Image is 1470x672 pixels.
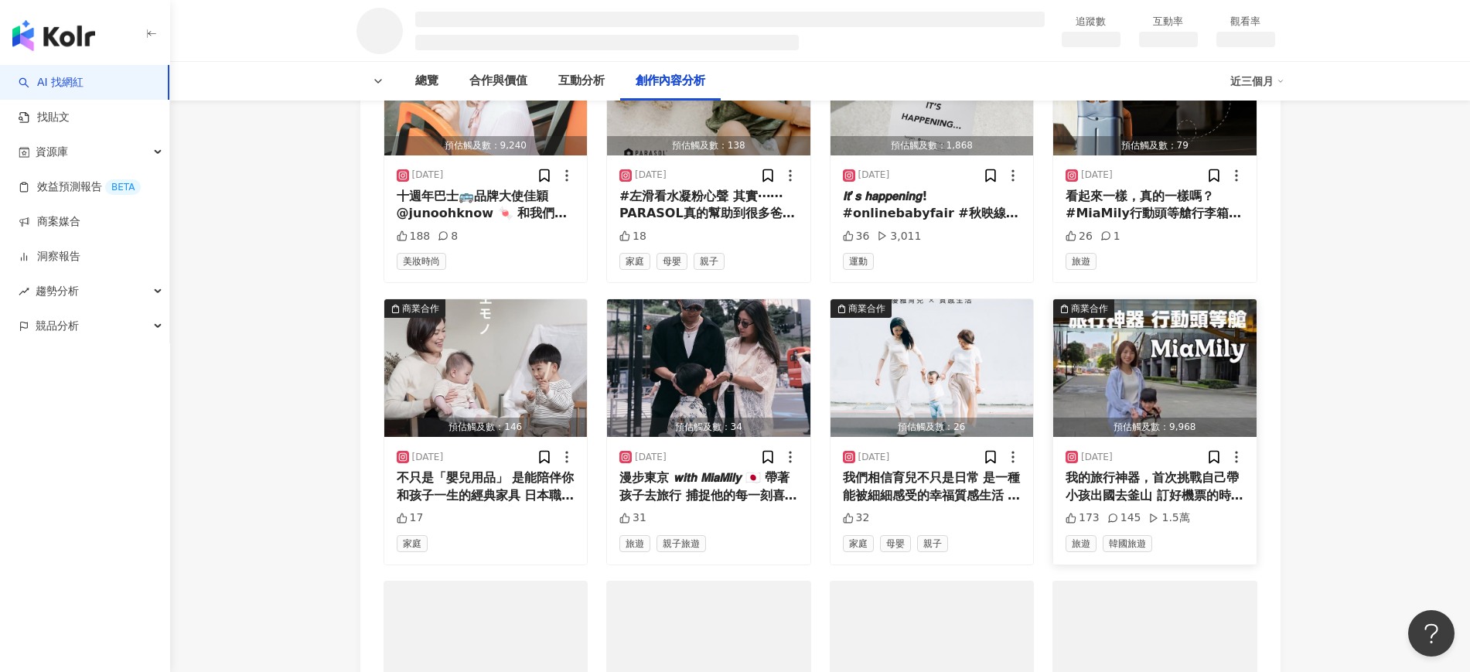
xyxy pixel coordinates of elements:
div: 3,011 [877,229,921,244]
div: 近三個月 [1230,69,1284,94]
div: 預估觸及數：9,968 [1053,418,1257,437]
span: 旅遊 [1066,253,1097,270]
div: [DATE] [635,169,667,182]
span: 趨勢分析 [36,274,79,309]
div: [DATE] [635,451,667,464]
a: 洞察報告 [19,249,80,264]
img: post-image [607,299,810,437]
div: 看起來一樣，真的一樣嗎？ #MiaMily行動頭等艙行李箱 遇過好多位[DEMOGRAPHIC_DATA]和我們分享 為什麼市面上相似品很多 最後卻選擇MiaMily—— 「看到國外很多明星有p... [1066,188,1244,223]
div: 商業合作 [402,301,439,316]
div: 預估觸及數：79 [1053,136,1257,155]
div: 漫步東京 𝙬𝙞𝙩𝙝 𝙈𝙞𝙖𝙈𝙞𝙡𝙮 🇯🇵 帶著孩子去旅行 捕捉他的每一刻喜怒哀樂 這就是身為父母最幸福的Moments🤍 It’s my kid’s first adventure — and ... [619,469,798,504]
span: 旅遊 [1066,535,1097,552]
span: 家庭 [619,253,650,270]
div: 145 [1107,510,1141,526]
a: 找貼文 [19,110,70,125]
span: 運動 [843,253,874,270]
div: 8 [438,229,458,244]
div: 商業合作 [848,301,885,316]
div: 十週年巴士🚌品牌大使佳穎 @junoohknow 🍬 和我們總代理古北町 @gbdfamily 執行長[PERSON_NAME] 率先搭乘第一班 hegen Golden Voyage 佳穎同款... [397,188,575,223]
div: [DATE] [858,451,890,464]
div: 我們相信育兒不只是日常 是一種能被細細感受的幸福質感生活 所以我們走遍世界 把最貼心且永續多功能的母嬰好物帶來台灣 陪伴爸媽與寶寶的每一步成長 𝑻𝑯𝑰𝑺 𝑰𝑺 𝑼𝑺 .ᐟ 古北町總代理 𝑮𝑼𝑩𝑬... [843,469,1021,504]
div: 預估觸及數：9,240 [384,136,588,155]
div: 總覽 [415,72,438,90]
div: 預估觸及數：34 [607,418,810,437]
div: [DATE] [1081,451,1113,464]
div: 188 [397,229,431,244]
div: [DATE] [858,169,890,182]
button: 商業合作預估觸及數：26 [830,299,1034,437]
span: 家庭 [397,535,428,552]
img: post-image [384,299,588,437]
div: #左滑看水凝粉心聲 其實⋯⋯ PARASOL真的幫助到很多爸媽💚 除了解決寶寶紅屁屁的困擾 也順利讓孩子一路睡過夜 謝謝特別和我們分享水凝心得的你們✨ 出生挑對尿布，和紅屁屁說bye bye ▸... [619,188,798,223]
img: post-image [830,299,1034,437]
div: 預估觸及數：138 [607,136,810,155]
div: 不只是「嬰兒用品」 是能陪伴你和孩子一生的經典家具 日本職人的精神 只留下真正用得到的功能 在細微的細節裡，追求純粹美好！ 創辦人[PERSON_NAME]帶著這個理念 推出日本第一張多功能嬰兒... [397,469,575,504]
div: 26 [1066,229,1093,244]
div: [DATE] [1081,169,1113,182]
div: 32 [843,510,870,526]
div: 追蹤數 [1062,14,1120,29]
div: 𝙄𝙩’𝙨 𝙝𝙖𝙥𝙥𝙚𝙣𝙞𝙣𝙜! #onlinebabyfair #秋映線上婦幼展 ꒰ 秋映線上婦幼展 ꒱ • 𝙑𝙄𝙋 𝙋𝙧𝙚𝙨𝙖𝙡𝙚 [DATE] • 𝙊𝙛𝙛𝙞𝙘𝙞𝙖𝙡 𝙇𝙖𝙪𝙣𝙘𝙝 [DATE... [843,188,1021,223]
iframe: Help Scout Beacon - Open [1408,610,1455,657]
div: 預估觸及數：146 [384,418,588,437]
span: 資源庫 [36,135,68,169]
div: 預估觸及數：1,868 [830,136,1034,155]
div: 互動率 [1139,14,1198,29]
span: 親子旅遊 [657,535,706,552]
button: 預估觸及數：34 [607,299,810,437]
span: 旅遊 [619,535,650,552]
div: 1 [1100,229,1120,244]
button: 商業合作預估觸及數：9,968 [1053,299,1257,437]
div: 1.5萬 [1148,510,1189,526]
div: [DATE] [412,169,444,182]
span: 韓國旅遊 [1103,535,1152,552]
div: 18 [619,229,646,244]
div: 互動分析 [558,72,605,90]
span: 競品分析 [36,309,79,343]
img: post-image [1053,299,1257,437]
span: 母嬰 [880,535,911,552]
div: 創作內容分析 [636,72,705,90]
div: 36 [843,229,870,244]
span: 美妝時尚 [397,253,446,270]
img: logo [12,20,95,51]
div: 合作與價值 [469,72,527,90]
a: searchAI 找網紅 [19,75,84,90]
span: 家庭 [843,535,874,552]
span: rise [19,286,29,297]
div: 31 [619,510,646,526]
div: 觀看率 [1216,14,1275,29]
span: 親子 [917,535,948,552]
span: 母嬰 [657,253,687,270]
div: 173 [1066,510,1100,526]
div: [DATE] [412,451,444,464]
div: 預估觸及數：26 [830,418,1034,437]
a: 商案媒合 [19,214,80,230]
button: 商業合作預估觸及數：146 [384,299,588,437]
div: 17 [397,510,424,526]
div: 商業合作 [1071,301,1108,316]
a: 效益預測報告BETA [19,179,141,195]
span: 親子 [694,253,725,270]
div: 我的旅行神器，首次挑戰自己帶小孩出國去釜山 訂好機票的時候就開始擔心，哥哥不知道能不能走這麼久 真的還好有MiaMily行動頭等艙行李箱！ 從大排長龍的機場開始就超級需要～ 各個熱門景點，購物行... [1066,469,1244,504]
